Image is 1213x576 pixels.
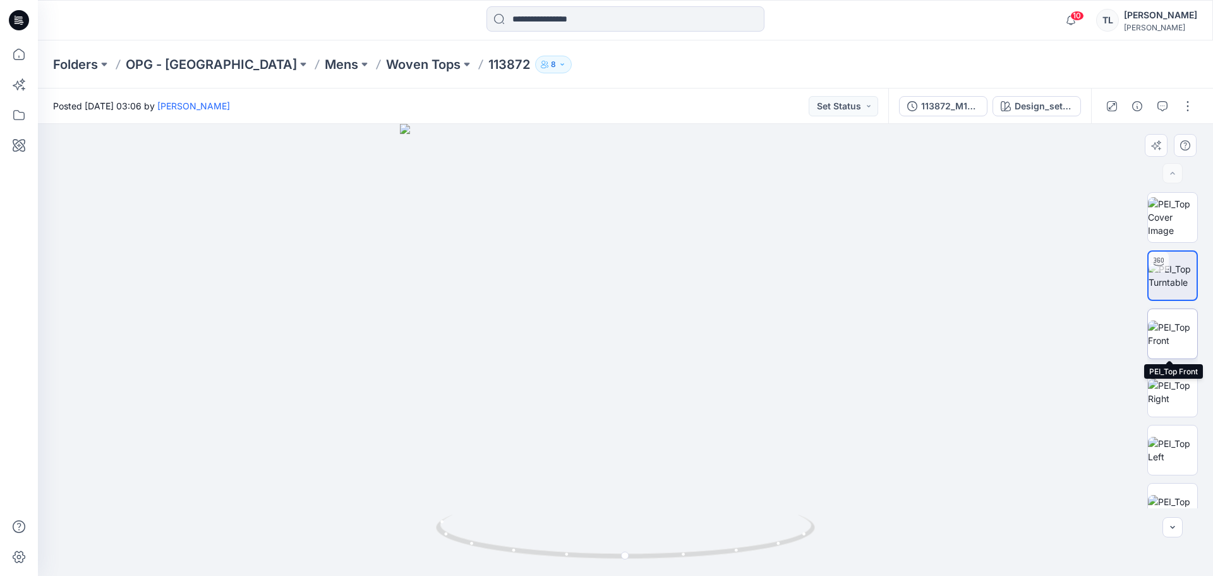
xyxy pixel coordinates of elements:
a: Folders [53,56,98,73]
span: 10 [1070,11,1084,21]
button: Details [1127,96,1147,116]
p: 8 [551,58,556,71]
div: 113872_M1W251253_SIZE M_2024_2_B54022_TL_10_15_25 [921,99,979,113]
img: PEI_Top Back [1148,495,1197,522]
span: Posted [DATE] 03:06 by [53,99,230,113]
a: Mens [325,56,358,73]
a: [PERSON_NAME] [157,101,230,111]
img: PEI_Top Cover Image [1148,197,1197,237]
a: Woven Tops [386,56,461,73]
div: TL [1096,9,1119,32]
img: PEI_Top Front [1148,321,1197,347]
div: [PERSON_NAME] [1124,23,1197,32]
div: Design_setup [1015,99,1073,113]
a: OPG - [GEOGRAPHIC_DATA] [126,56,297,73]
button: Design_setup [993,96,1081,116]
div: [PERSON_NAME] [1124,8,1197,23]
img: PEI_Top Left [1148,437,1197,463]
img: PEI_Top Right [1148,379,1197,405]
p: 113872 [488,56,530,73]
img: PEI_Top Turntable [1149,262,1197,289]
button: 8 [535,56,572,73]
button: 113872_M1W251253_SIZE M_2024_2_B54022_TL_10_15_25 [899,96,987,116]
